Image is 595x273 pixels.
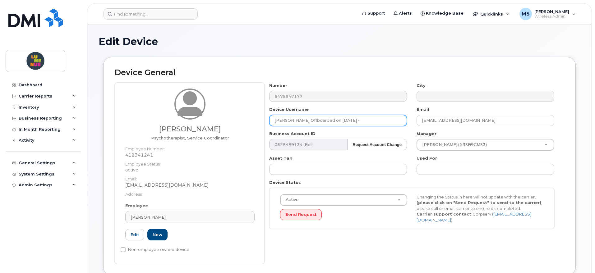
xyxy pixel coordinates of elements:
strong: (please click on "Send Request" to send to the carrier) [417,200,541,205]
strong: Request Account Change [353,142,402,147]
strong: Carrier support contact: [417,212,473,216]
label: Device Status [269,180,301,185]
dt: Employee Number: [125,143,255,152]
a: [PERSON_NAME] [125,211,255,223]
label: Number [269,83,287,89]
label: Employee [125,203,148,209]
label: Device Username [269,107,309,112]
dd: active [125,167,255,173]
span: Active [282,197,299,202]
a: [PERSON_NAME] (N3SB9CMS3) [417,139,554,150]
span: [PERSON_NAME] [131,214,166,220]
span: Job title [151,135,229,140]
dt: Address: [125,188,255,197]
dt: Employee Status: [125,158,255,167]
dd: 412341241 [125,152,255,158]
span: [PERSON_NAME] (N3SB9CMS3) [418,142,487,148]
a: [EMAIL_ADDRESS][DOMAIN_NAME] [417,212,531,222]
dd: [EMAIL_ADDRESS][DOMAIN_NAME] [125,182,255,188]
button: Request Account Change [347,139,407,150]
h3: [PERSON_NAME] [125,125,255,133]
a: New [147,229,168,240]
h2: Device General [115,68,564,77]
dt: Email: [125,173,255,182]
label: City [417,83,426,89]
label: Email [417,107,429,112]
h1: Edit Device [99,36,580,47]
a: Active [280,194,407,206]
input: Non-employee owned device [121,247,126,252]
button: Send Request [280,209,322,221]
label: Non-employee owned device [121,246,189,253]
label: Business Account ID [269,131,316,137]
label: Used For [417,155,437,161]
div: Changing the Status in here will not update with the carrier, , please call or email carrier to e... [412,194,548,223]
a: Edit [125,229,144,240]
label: Manager [417,131,436,137]
label: Asset Tag [269,155,293,161]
